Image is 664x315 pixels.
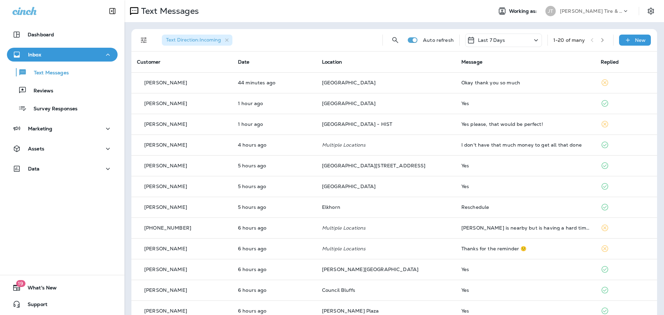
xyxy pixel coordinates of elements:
p: Aug 19, 2025 10:47 AM [238,184,311,189]
span: Council Bluffs [322,287,355,293]
p: Assets [28,146,44,151]
p: Aug 19, 2025 09:55 AM [238,267,311,272]
div: Okay thank you so much [461,80,590,85]
p: Data [28,166,40,172]
p: Survey Responses [27,106,77,112]
span: [GEOGRAPHIC_DATA] [322,100,376,106]
div: 1 - 20 of many [553,37,585,43]
p: Aug 19, 2025 11:12 AM [238,163,311,168]
div: Text Direction:Incoming [162,35,232,46]
button: Inbox [7,48,118,62]
p: [PHONE_NUMBER] [144,225,191,231]
span: [GEOGRAPHIC_DATA] [322,80,376,86]
button: Search Messages [388,33,402,47]
p: Multiple Locations [322,142,450,148]
p: [PERSON_NAME] [144,184,187,189]
p: [PERSON_NAME] [144,80,187,85]
div: Yes [461,101,590,106]
span: Working as: [509,8,538,14]
div: Yes [461,287,590,293]
span: Location [322,59,342,65]
button: Assets [7,142,118,156]
span: [PERSON_NAME] Plaza [322,308,379,314]
p: Text Messages [27,70,69,76]
p: Aug 19, 2025 10:08 AM [238,225,311,231]
span: [GEOGRAPHIC_DATA] - HIST [322,121,392,127]
button: Text Messages [7,65,118,80]
div: David is nearby but is having a hard time finding your address. Try calling or texting them at +1... [461,225,590,231]
div: Yes [461,184,590,189]
p: Auto refresh [423,37,454,43]
span: Text Direction : Incoming [166,37,221,43]
button: Filters [137,33,151,47]
p: Marketing [28,126,52,131]
p: Text Messages [138,6,199,16]
span: [GEOGRAPHIC_DATA] [322,183,376,189]
button: Settings [645,5,657,17]
p: [PERSON_NAME] [144,246,187,251]
p: [PERSON_NAME] [144,308,187,314]
p: Aug 19, 2025 10:35 AM [238,204,311,210]
p: [PERSON_NAME] [144,142,187,148]
span: Customer [137,59,160,65]
p: [PERSON_NAME] [144,267,187,272]
div: Thanks for the reminder 🙂 [461,246,590,251]
p: [PERSON_NAME] Tire & Auto [560,8,622,14]
p: Aug 19, 2025 11:32 AM [238,142,311,148]
p: Aug 19, 2025 03:25 PM [238,101,311,106]
p: Aug 19, 2025 02:56 PM [238,121,311,127]
div: I don't have that much money to get all that done [461,142,590,148]
p: Aug 19, 2025 03:42 PM [238,80,311,85]
span: Support [21,302,47,310]
div: JT [545,6,556,16]
div: Reschedule [461,204,590,210]
span: Date [238,59,250,65]
p: Inbox [28,52,41,57]
p: New [635,37,646,43]
button: Support [7,297,118,311]
p: Aug 19, 2025 09:34 AM [238,308,311,314]
span: [PERSON_NAME][GEOGRAPHIC_DATA] [322,266,418,272]
span: Elkhorn [322,204,340,210]
button: Reviews [7,83,118,98]
p: Dashboard [28,32,54,37]
p: Last 7 Days [478,37,505,43]
p: [PERSON_NAME] [144,204,187,210]
button: Data [7,162,118,176]
p: Aug 19, 2025 10:05 AM [238,246,311,251]
p: Aug 19, 2025 09:48 AM [238,287,311,293]
button: Dashboard [7,28,118,41]
span: Message [461,59,482,65]
div: Yes please, that would be perfect! [461,121,590,127]
span: Replied [601,59,619,65]
button: 19What's New [7,281,118,295]
span: What's New [21,285,57,293]
p: [PERSON_NAME] [144,101,187,106]
p: Reviews [27,88,53,94]
p: [PERSON_NAME] [144,163,187,168]
button: Survey Responses [7,101,118,115]
p: Multiple Locations [322,225,450,231]
p: Multiple Locations [322,246,450,251]
p: [PERSON_NAME] [144,121,187,127]
p: [PERSON_NAME] [144,287,187,293]
button: Collapse Sidebar [103,4,122,18]
div: Yes [461,308,590,314]
button: Marketing [7,122,118,136]
div: Yes [461,163,590,168]
span: 19 [16,280,25,287]
div: Yes [461,267,590,272]
span: [GEOGRAPHIC_DATA][STREET_ADDRESS] [322,163,426,169]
